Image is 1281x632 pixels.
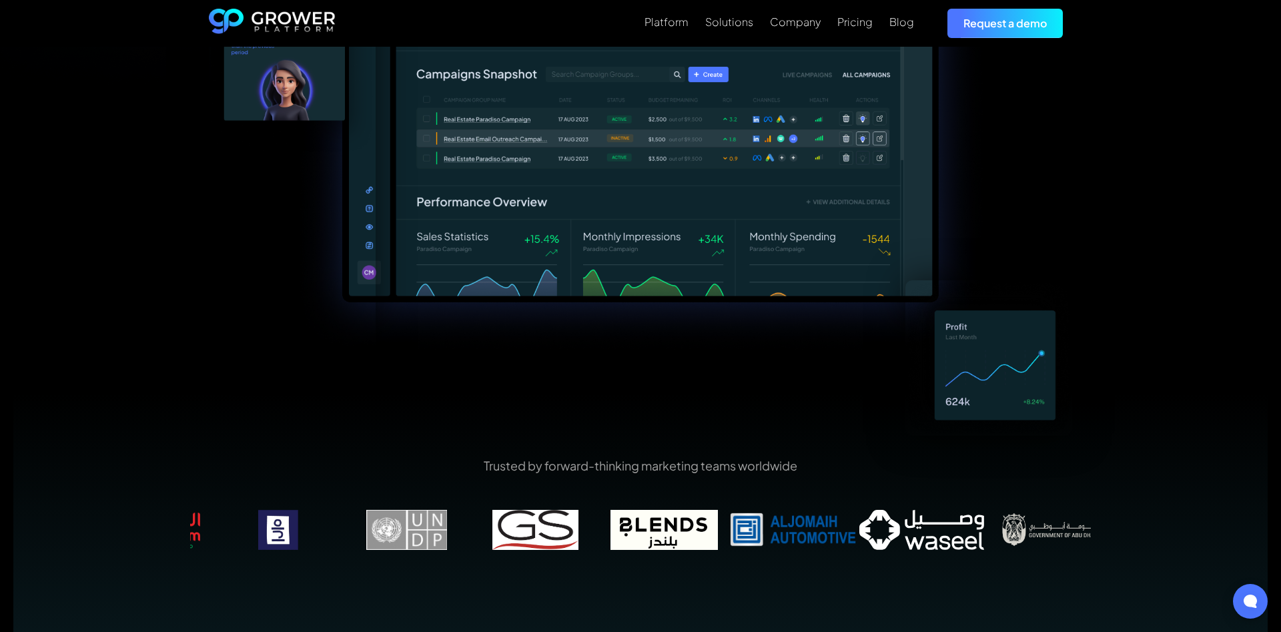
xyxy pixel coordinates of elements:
a: Request a demo [947,9,1063,37]
div: Blog [889,15,914,28]
a: Company [770,14,821,30]
a: home [209,9,336,38]
div: Solutions [705,15,753,28]
a: Solutions [705,14,753,30]
div: Pricing [837,15,873,28]
p: Trusted by forward-thinking marketing teams worldwide [190,457,1091,474]
div: Platform [645,15,689,28]
a: Platform [645,14,689,30]
a: Blog [889,14,914,30]
div: Company [770,15,821,28]
a: Pricing [837,14,873,30]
